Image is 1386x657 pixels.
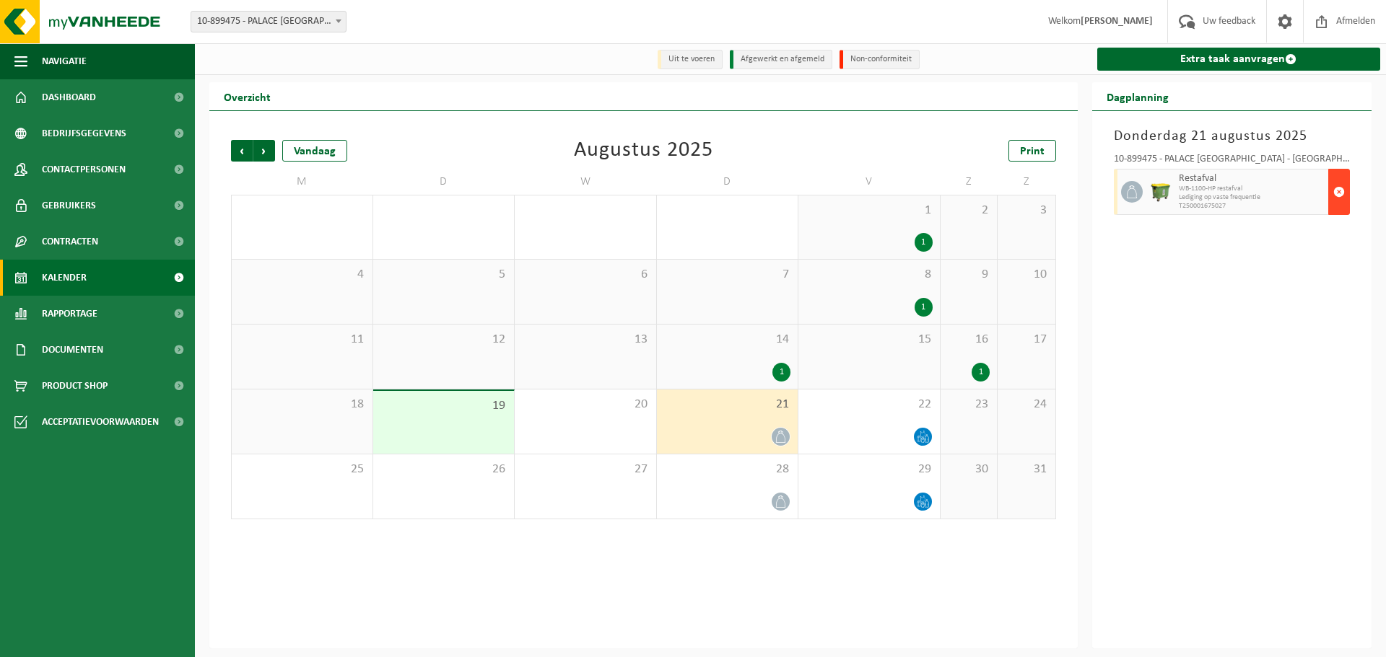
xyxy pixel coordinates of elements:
[730,50,832,69] li: Afgewerkt en afgemeld
[1179,193,1325,202] span: Lediging op vaste frequentie
[239,397,365,413] span: 18
[1179,185,1325,193] span: WB-1100-HP restafval
[948,267,990,283] span: 9
[806,267,933,283] span: 8
[998,169,1055,195] td: Z
[191,12,346,32] span: 10-899475 - PALACE NV - AALST
[574,140,713,162] div: Augustus 2025
[840,50,920,69] li: Non-conformiteit
[658,50,723,69] li: Uit te voeren
[806,462,933,477] span: 29
[380,267,507,283] span: 5
[948,332,990,348] span: 16
[515,169,657,195] td: W
[1092,82,1183,110] h2: Dagplanning
[42,115,126,151] span: Bedrijfsgegevens
[380,398,507,414] span: 19
[1008,140,1056,162] a: Print
[948,397,990,413] span: 23
[972,363,990,382] div: 1
[231,169,373,195] td: M
[1020,146,1045,157] span: Print
[1005,332,1047,348] span: 17
[664,267,791,283] span: 7
[806,397,933,413] span: 22
[1179,173,1325,185] span: Restafval
[664,332,791,348] span: 14
[522,462,649,477] span: 27
[373,169,515,195] td: D
[948,462,990,477] span: 30
[915,233,933,252] div: 1
[253,140,275,162] span: Volgende
[664,397,791,413] span: 21
[522,267,649,283] span: 6
[1005,397,1047,413] span: 24
[948,203,990,219] span: 2
[915,298,933,317] div: 1
[1005,267,1047,283] span: 10
[522,332,649,348] span: 13
[798,169,941,195] td: V
[1114,154,1351,169] div: 10-899475 - PALACE [GEOGRAPHIC_DATA] - [GEOGRAPHIC_DATA]
[239,332,365,348] span: 11
[941,169,998,195] td: Z
[42,43,87,79] span: Navigatie
[1081,16,1153,27] strong: [PERSON_NAME]
[1005,203,1047,219] span: 3
[380,332,507,348] span: 12
[42,79,96,115] span: Dashboard
[209,82,285,110] h2: Overzicht
[42,188,96,224] span: Gebruikers
[42,404,159,440] span: Acceptatievoorwaarden
[191,11,346,32] span: 10-899475 - PALACE NV - AALST
[239,462,365,477] span: 25
[42,332,103,368] span: Documenten
[42,368,108,404] span: Product Shop
[522,397,649,413] span: 20
[282,140,347,162] div: Vandaag
[42,224,98,260] span: Contracten
[1114,125,1351,147] h3: Donderdag 21 augustus 2025
[657,169,799,195] td: D
[1097,48,1381,71] a: Extra taak aanvragen
[231,140,253,162] span: Vorige
[806,332,933,348] span: 15
[1179,202,1325,211] span: T250001675027
[772,363,790,382] div: 1
[1150,181,1172,203] img: WB-1100-HPE-GN-51
[806,203,933,219] span: 1
[42,296,97,332] span: Rapportage
[380,462,507,477] span: 26
[664,462,791,477] span: 28
[1005,462,1047,477] span: 31
[42,260,87,296] span: Kalender
[239,267,365,283] span: 4
[42,151,126,188] span: Contactpersonen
